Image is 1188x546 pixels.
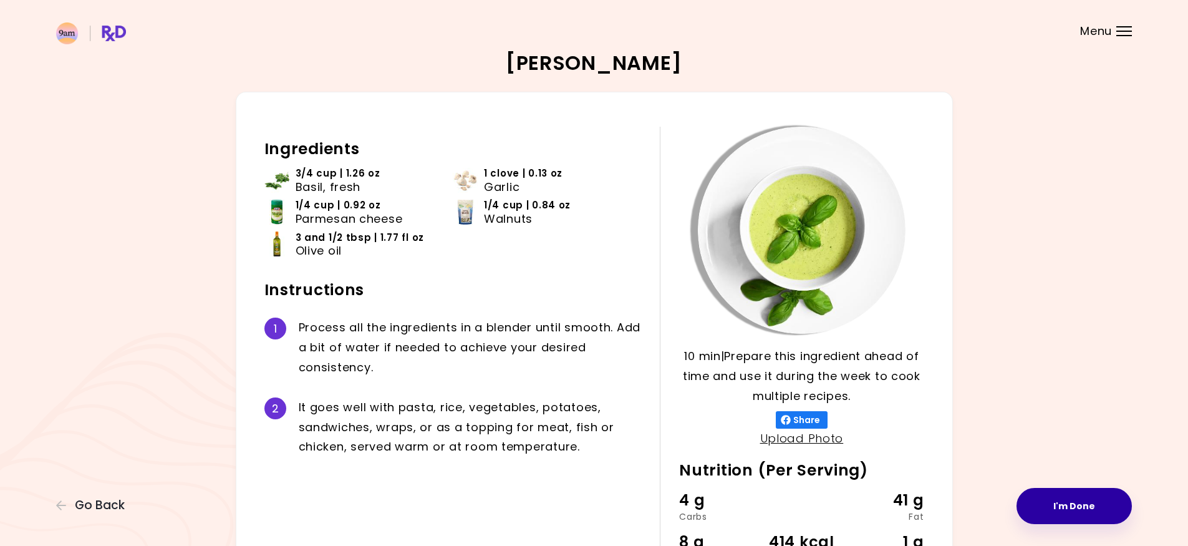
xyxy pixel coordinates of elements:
h2: Instructions [264,280,642,300]
button: Go Back [56,499,131,512]
span: 1 clove | 0.13 oz [484,167,563,180]
span: Menu [1080,26,1112,37]
div: Fat [843,512,924,521]
span: Parmesan cheese [296,212,403,226]
span: Go Back [75,499,125,512]
span: 3/4 cup | 1.26 oz [296,167,380,180]
h2: Basil Pesto [506,53,682,73]
div: 4 g [679,489,761,512]
p: 10 min | Prepare this ingredient ahead of time and use it during the week to cook multiple recipes. [679,346,924,406]
img: RxDiet [56,22,126,44]
div: 41 g [843,489,924,512]
span: Olive oil [296,244,342,258]
span: Basil, fresh [296,180,361,194]
h2: Nutrition (Per Serving) [679,461,924,480]
span: Share [791,415,823,425]
div: Carbs [679,512,761,521]
button: I'm Done [1017,488,1132,524]
div: 1 [264,318,286,339]
span: Walnuts [484,212,533,226]
button: Share [776,411,828,429]
span: Garlic [484,180,519,194]
div: P r o c e s s a l l t h e i n g r e d i e n t s i n a b l e n d e r u n t i l s m o o t h . A d d... [299,318,642,378]
a: Upload Photo [760,431,844,446]
span: 1/4 cup | 0.92 oz [296,198,381,212]
div: 2 [264,397,286,419]
h2: Ingredients [264,139,642,159]
span: 1/4 cup | 0.84 oz [484,198,571,212]
span: 3 and 1/2 tbsp | 1.77 fl oz [296,231,424,245]
div: I t g o e s w e l l w i t h p a s t a , r i c e , v e g e t a b l e s , p o t a t o e s , s a n d... [299,397,642,457]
